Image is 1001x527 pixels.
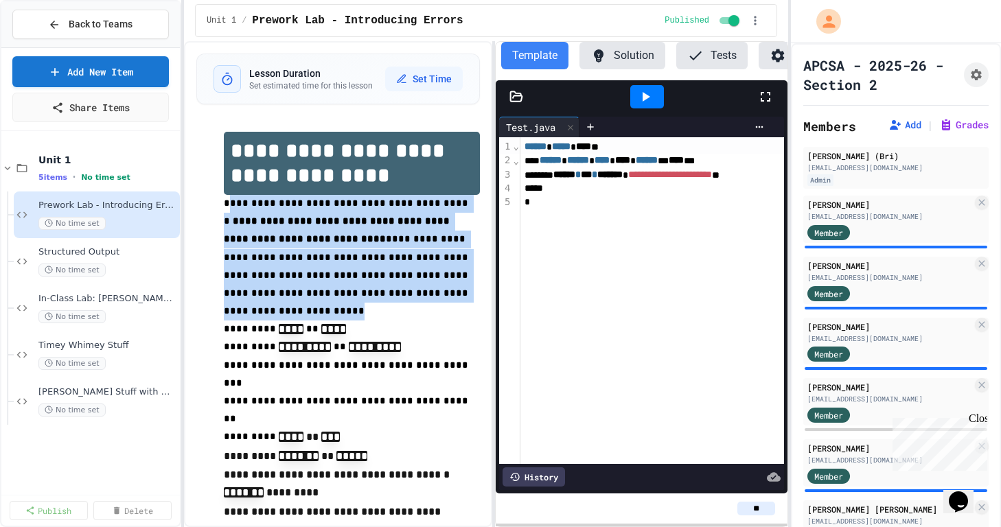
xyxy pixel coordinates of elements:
div: [EMAIL_ADDRESS][DOMAIN_NAME] [807,455,972,465]
iframe: chat widget [887,412,987,471]
span: Prework Lab - Introducing Errors [252,12,463,29]
div: [EMAIL_ADDRESS][DOMAIN_NAME] [807,163,985,173]
span: No time set [81,173,130,182]
span: Structured Output [38,246,177,258]
span: 5 items [38,173,67,182]
button: Settings [759,42,844,69]
button: Back to Teams [12,10,169,39]
span: / [242,15,246,26]
div: 2 [499,154,513,167]
div: [EMAIL_ADDRESS][DOMAIN_NAME] [807,333,972,344]
a: Add New Item [12,56,169,87]
div: Test.java [499,120,562,134]
div: 4 [499,182,513,196]
button: Add [888,118,921,132]
div: Test.java [499,117,579,137]
div: [PERSON_NAME] (Bri) [807,150,985,162]
div: Content is published and visible to students [665,12,742,29]
span: Member [814,288,843,300]
div: Admin [807,174,833,186]
h3: Lesson Duration [249,67,373,80]
span: No time set [38,263,106,277]
span: Fold line [513,141,520,152]
span: No time set [38,357,106,370]
div: [PERSON_NAME] [807,198,972,211]
button: Set Time [385,67,463,91]
button: Tests [676,42,748,69]
button: Template [501,42,568,69]
div: 5 [499,196,513,209]
span: Back to Teams [69,17,133,32]
span: [PERSON_NAME] Stuff with Multiple Method Thingys [38,386,177,398]
span: Member [814,470,843,482]
button: Solution [579,42,665,69]
span: | [927,117,934,133]
a: Share Items [12,93,169,122]
span: Unit 1 [38,154,177,166]
button: Grades [939,118,989,132]
span: In-Class Lab: [PERSON_NAME] Stuff [38,293,177,305]
p: Set estimated time for this lesson [249,80,373,91]
div: [PERSON_NAME] [807,259,972,272]
div: 1 [499,140,513,154]
div: History [503,467,565,487]
span: No time set [38,403,106,417]
div: My Account [802,5,844,37]
button: Assignment Settings [964,62,989,87]
span: • [73,172,76,183]
div: [PERSON_NAME] [PERSON_NAME] [807,503,972,515]
span: Member [814,226,843,239]
span: Member [814,348,843,360]
div: [EMAIL_ADDRESS][DOMAIN_NAME] [807,516,972,526]
span: No time set [38,310,106,323]
div: [EMAIL_ADDRESS][DOMAIN_NAME] [807,272,972,283]
span: Fold line [513,155,520,166]
div: [EMAIL_ADDRESS][DOMAIN_NAME] [807,211,972,222]
div: [PERSON_NAME] [807,442,972,454]
h2: Members [803,117,856,136]
span: Unit 1 [207,15,236,26]
iframe: chat widget [943,472,987,513]
h1: APCSA - 2025-26 - Section 2 [803,56,958,94]
div: [PERSON_NAME] [807,381,972,393]
span: Prework Lab - Introducing Errors [38,200,177,211]
a: Delete [93,501,172,520]
div: [EMAIL_ADDRESS][DOMAIN_NAME] [807,394,972,404]
div: 3 [499,168,513,182]
div: Chat with us now!Close [5,5,95,87]
span: Member [814,409,843,421]
span: Timey Whimey Stuff [38,340,177,351]
a: Publish [10,501,88,520]
div: [PERSON_NAME] [807,320,972,333]
span: Published [665,15,709,26]
span: No time set [38,217,106,230]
